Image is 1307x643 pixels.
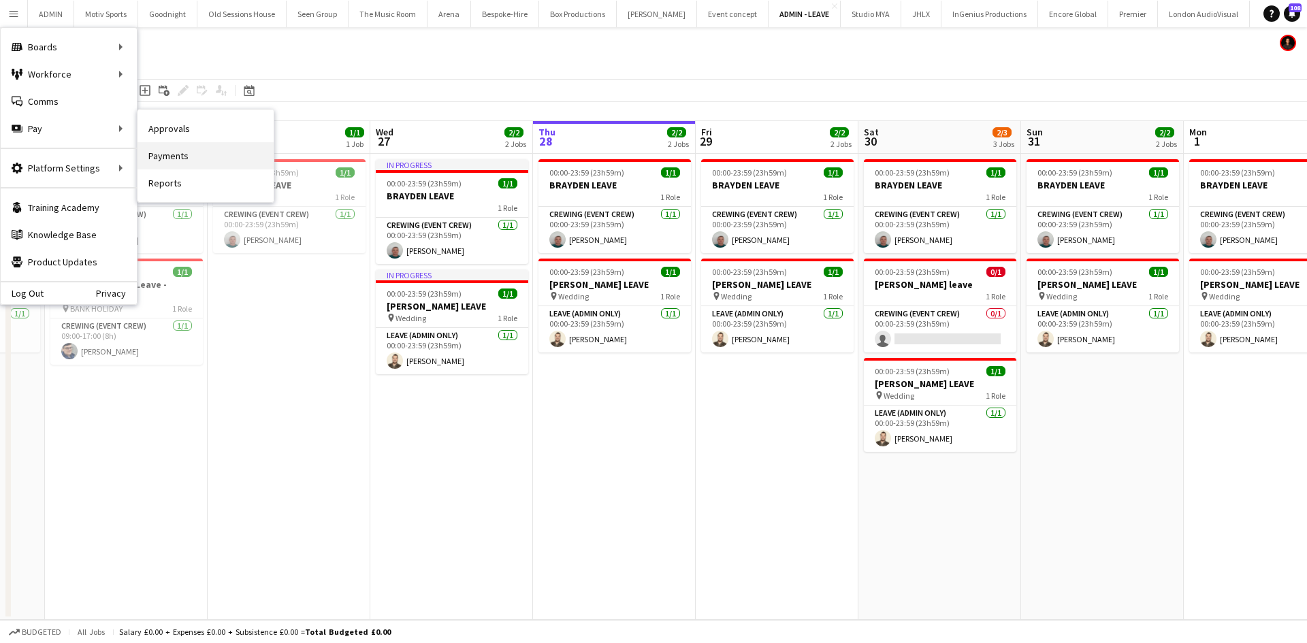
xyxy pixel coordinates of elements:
app-job-card: 00:00-23:59 (23h59m)0/1[PERSON_NAME] leave1 RoleCrewing (Event Crew)0/100:00-23:59 (23h59m) [864,259,1016,352]
span: 2/2 [1155,127,1174,137]
button: InGenius Productions [941,1,1038,27]
button: ADMIN - LEAVE [769,1,841,27]
app-job-card: 00:00-23:59 (23h59m)1/1BRAYDEN LEAVE1 RoleCrewing (Event Crew)1/100:00-23:59 (23h59m)[PERSON_NAME] [1027,159,1179,253]
span: 1/1 [986,366,1005,376]
span: 00:00-23:59 (23h59m) [875,167,950,178]
span: 30 [862,133,879,149]
span: 2/2 [830,127,849,137]
div: 00:00-23:59 (23h59m)1/1[PERSON_NAME] LEAVE Wedding1 RoleLeave (admin only)1/100:00-23:59 (23h59m)... [701,259,854,352]
button: Old Sessions House [197,1,287,27]
span: 1 Role [986,391,1005,401]
app-card-role: Leave (admin only)1/100:00-23:59 (23h59m)[PERSON_NAME] [701,306,854,352]
span: 1 Role [660,291,680,301]
span: 29 [699,133,712,149]
span: Mon [1189,126,1207,138]
div: 2 Jobs [505,139,526,149]
app-job-card: 00:00-23:59 (23h59m)1/1BRAYDEN LEAVE1 RoleCrewing (Event Crew)1/100:00-23:59 (23h59m)[PERSON_NAME] [213,159,366,253]
div: In progress00:00-23:59 (23h59m)1/1BRAYDEN LEAVE1 RoleCrewing (Event Crew)1/100:00-23:59 (23h59m)[... [376,159,528,264]
span: 2/2 [667,127,686,137]
button: The Music Room [349,1,427,27]
h3: [PERSON_NAME] leave [864,278,1016,291]
span: Budgeted [22,627,61,637]
button: Arena [427,1,471,27]
button: [PERSON_NAME] [617,1,697,27]
a: Approvals [138,115,274,142]
app-job-card: 00:00-23:59 (23h59m)1/1[PERSON_NAME] LEAVE Wedding1 RoleLeave (admin only)1/100:00-23:59 (23h59m)... [1027,259,1179,352]
span: Wedding [1209,291,1240,301]
a: Knowledge Base [1,221,137,248]
span: 00:00-23:59 (23h59m) [549,267,624,277]
span: 00:00-23:59 (23h59m) [712,167,787,178]
app-card-role: Crewing (Event Crew)1/100:00-23:59 (23h59m)[PERSON_NAME] [864,207,1016,253]
span: 1/1 [1149,267,1168,277]
span: 00:00-23:59 (23h59m) [1037,167,1112,178]
a: 108 [1284,5,1300,22]
span: Fri [701,126,712,138]
span: 1/1 [986,167,1005,178]
app-card-role: Leave (admin only)1/100:00-23:59 (23h59m)[PERSON_NAME] [1027,306,1179,352]
span: 00:00-23:59 (23h59m) [875,366,950,376]
span: Sun [1027,126,1043,138]
button: Budgeted [7,625,63,640]
h3: [PERSON_NAME] LEAVE [864,378,1016,390]
h3: BRAYDEN LEAVE [376,190,528,202]
h3: BRAYDEN LEAVE [864,179,1016,191]
div: Platform Settings [1,154,137,182]
div: 1 Job [346,139,364,149]
h3: BRAYDEN LEAVE [538,179,691,191]
div: 00:00-23:59 (23h59m)1/1[PERSON_NAME] LEAVE Wedding1 RoleLeave (admin only)1/100:00-23:59 (23h59m)... [538,259,691,352]
div: 2 Jobs [1156,139,1177,149]
span: 1/1 [173,267,192,277]
button: Studio MYA [841,1,901,27]
span: 1/1 [498,178,517,188]
span: 1/1 [1149,167,1168,178]
div: 3 Jobs [993,139,1014,149]
span: 00:00-23:59 (23h59m) [1037,267,1112,277]
app-card-role: Leave (admin only)1/100:00-23:59 (23h59m)[PERSON_NAME] [538,306,691,352]
span: 28 [536,133,555,149]
app-job-card: 09:00-17:00 (8h)1/1[PERSON_NAME] Leave - BANK HOLIDAY BANK HOLIDAY1 RoleCrewing (Event Crew)1/109... [50,259,203,365]
app-job-card: 00:00-23:59 (23h59m)1/1BRAYDEN LEAVE1 RoleCrewing (Event Crew)1/100:00-23:59 (23h59m)[PERSON_NAME] [538,159,691,253]
span: 1 Role [1148,291,1168,301]
h3: [PERSON_NAME] LEAVE [701,278,854,291]
button: London AudioVisual [1158,1,1250,27]
div: Salary £0.00 + Expenses £0.00 + Subsistence £0.00 = [119,627,391,637]
h3: BRAYDEN LEAVE [213,179,366,191]
a: Product Updates [1,248,137,276]
app-job-card: In progress00:00-23:59 (23h59m)1/1[PERSON_NAME] LEAVE Wedding1 RoleLeave (admin only)1/100:00-23:... [376,269,528,374]
div: 2 Jobs [668,139,689,149]
app-job-card: 00:00-23:59 (23h59m)1/1[PERSON_NAME] LEAVE Wedding1 RoleLeave (admin only)1/100:00-23:59 (23h59m)... [864,358,1016,452]
app-user-avatar: Ash Grimmer [1280,35,1296,51]
span: Wedding [396,313,426,323]
app-job-card: 00:00-23:59 (23h59m)1/1BRAYDEN LEAVE1 RoleCrewing (Event Crew)1/100:00-23:59 (23h59m)[PERSON_NAME] [701,159,854,253]
span: 00:00-23:59 (23h59m) [1200,167,1275,178]
a: Comms [1,88,137,115]
span: 00:00-23:59 (23h59m) [712,267,787,277]
span: 1/1 [345,127,364,137]
app-job-card: 00:00-23:59 (23h59m)1/1BRAYDEN LEAVE1 RoleCrewing (Event Crew)1/100:00-23:59 (23h59m)[PERSON_NAME] [864,159,1016,253]
div: Workforce [1,61,137,88]
span: 2/3 [993,127,1012,137]
span: 27 [374,133,393,149]
app-card-role: Crewing (Event Crew)1/109:00-17:00 (8h)[PERSON_NAME] [50,318,203,365]
span: 0/1 [986,267,1005,277]
button: Goodnight [138,1,197,27]
span: 108 [1289,3,1302,12]
span: 1 [1187,133,1207,149]
a: Log Out [1,288,44,299]
span: 2/2 [504,127,523,137]
div: Boards [1,33,137,61]
span: Wedding [884,391,914,401]
div: 2 Jobs [830,139,852,149]
span: 1/1 [824,267,843,277]
span: 00:00-23:59 (23h59m) [875,267,950,277]
span: 00:00-23:59 (23h59m) [1200,267,1275,277]
span: 1/1 [498,288,517,299]
span: 1/1 [661,267,680,277]
button: Event concept [697,1,769,27]
h3: BRAYDEN LEAVE [701,179,854,191]
app-card-role: Leave (admin only)1/100:00-23:59 (23h59m)[PERSON_NAME] [376,328,528,374]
